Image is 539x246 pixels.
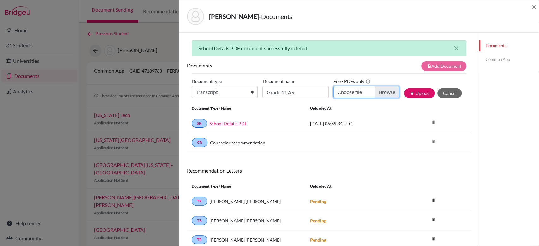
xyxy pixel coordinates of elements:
div: Document Type / Name [187,184,305,189]
strong: [PERSON_NAME] [209,13,259,20]
button: Cancel [437,88,462,98]
strong: Pending [310,199,326,204]
div: Document Type / Name [187,106,305,111]
h6: Documents [187,62,329,68]
a: TR [192,216,207,225]
i: delete [428,137,438,146]
i: delete [428,118,438,127]
a: Counselor recommendation [210,139,265,146]
a: TR [192,197,207,206]
div: Uploaded at [305,106,400,111]
i: publish [410,91,414,96]
span: [PERSON_NAME] [PERSON_NAME] [210,198,281,205]
i: delete [428,215,438,224]
div: School Details PDF document successfully deleted [192,40,466,56]
button: publishUpload [404,88,435,98]
a: CR [192,138,207,147]
label: Document name [262,76,295,86]
a: SR [192,119,207,128]
i: note_add [427,64,431,68]
a: Common App [479,54,539,65]
i: delete [428,196,438,205]
i: delete [428,234,438,243]
a: Documents [479,40,539,51]
a: delete [428,196,438,205]
span: [PERSON_NAME] [PERSON_NAME] [210,217,281,224]
label: File - PDFs only [333,76,370,86]
label: Document type [192,76,222,86]
h6: Recommendation Letters [187,167,471,173]
div: Uploaded at [305,184,400,189]
strong: Pending [310,218,326,223]
span: [PERSON_NAME] [PERSON_NAME] [210,237,281,243]
div: [DATE] 06:39:34 UTC [305,120,400,127]
a: School Details PDF [209,120,247,127]
button: Close [532,3,536,10]
a: delete [428,216,438,224]
button: note_addAdd Document [421,61,466,71]
span: - Documents [259,13,292,20]
a: TR [192,235,207,244]
button: close [452,44,460,52]
span: × [532,2,536,11]
strong: Pending [310,237,326,243]
a: delete [428,235,438,243]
